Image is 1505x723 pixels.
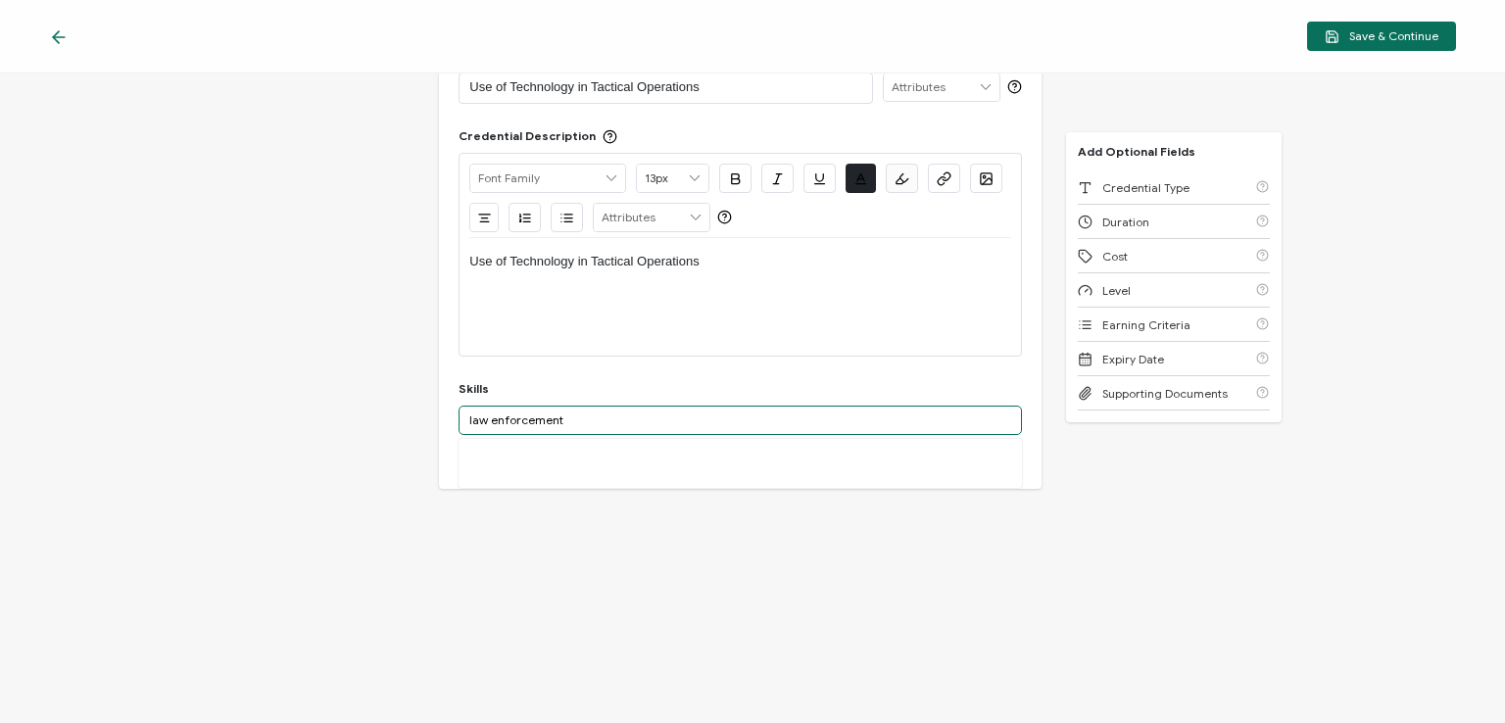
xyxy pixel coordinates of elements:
[1307,22,1456,51] button: Save & Continue
[1102,352,1164,366] span: Expiry Date
[470,165,625,192] input: Font Family
[459,406,1021,435] input: Search Skill
[637,165,708,192] input: Font Size
[1102,386,1228,401] span: Supporting Documents
[594,204,709,231] input: Attributes
[1325,29,1438,44] span: Save & Continue
[1102,317,1190,332] span: Earning Criteria
[1102,215,1149,229] span: Duration
[1102,180,1189,195] span: Credential Type
[1102,249,1128,264] span: Cost
[884,73,999,101] input: Attributes
[469,77,861,97] p: Use of Technology in Tactical Operations
[1407,629,1505,723] iframe: Chat Widget
[1066,144,1207,159] p: Add Optional Fields
[459,128,617,143] div: Credential Description
[1102,283,1131,298] span: Level
[459,381,489,396] div: Skills
[469,253,1010,270] p: Use of Technology in Tactical Operations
